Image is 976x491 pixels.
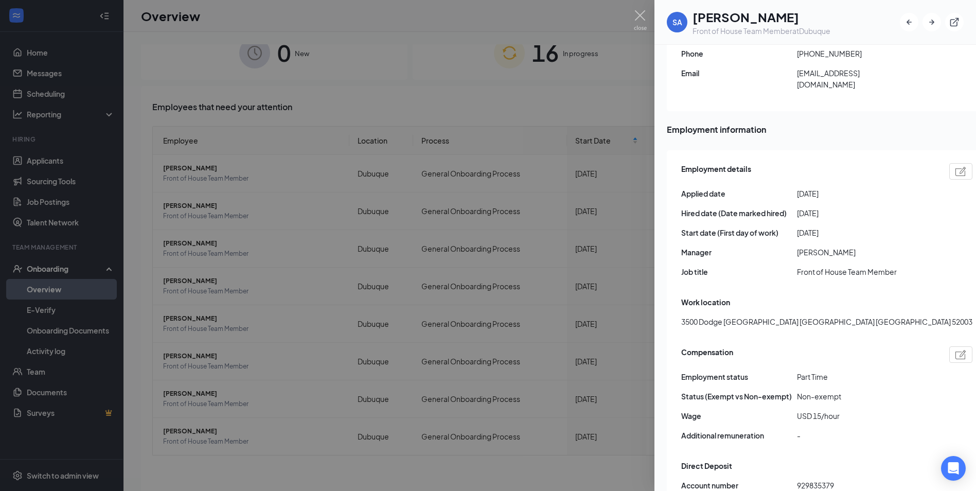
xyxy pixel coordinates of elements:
span: Account number [681,480,797,491]
span: Part Time [797,371,913,382]
span: Wage [681,410,797,422]
span: Phone [681,48,797,59]
span: [PERSON_NAME] [797,247,913,258]
span: Compensation [681,346,733,363]
svg: ExternalLink [949,17,960,27]
span: Hired date (Date marked hired) [681,207,797,219]
span: Email [681,67,797,79]
span: [EMAIL_ADDRESS][DOMAIN_NAME] [797,67,913,90]
span: 3500 Dodge [GEOGRAPHIC_DATA] [GEOGRAPHIC_DATA] [GEOGRAPHIC_DATA] 52003 [681,316,972,327]
button: ExternalLink [945,13,964,31]
span: Manager [681,247,797,258]
span: USD 15/hour [797,410,913,422]
span: Work location [681,296,730,308]
span: Start date (First day of work) [681,227,797,238]
span: Applied date [681,188,797,199]
div: Open Intercom Messenger [941,456,966,481]
span: [PHONE_NUMBER] [797,48,913,59]
h1: [PERSON_NAME] [693,8,830,26]
span: Front of House Team Member [797,266,913,277]
span: Employment details [681,163,751,180]
span: Employment status [681,371,797,382]
span: Additional remuneration [681,430,797,441]
div: Front of House Team Member at Dubuque [693,26,830,36]
span: Status (Exempt vs Non-exempt) [681,391,797,402]
span: Job title [681,266,797,277]
svg: ArrowLeftNew [904,17,914,27]
span: [DATE] [797,227,913,238]
span: Non-exempt [797,391,913,402]
span: Direct Deposit [681,460,732,471]
span: [DATE] [797,207,913,219]
span: 929835379 [797,480,913,491]
button: ArrowLeftNew [900,13,918,31]
svg: ArrowRight [927,17,937,27]
span: [DATE] [797,188,913,199]
span: - [797,430,913,441]
div: SA [672,17,682,27]
button: ArrowRight [922,13,941,31]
